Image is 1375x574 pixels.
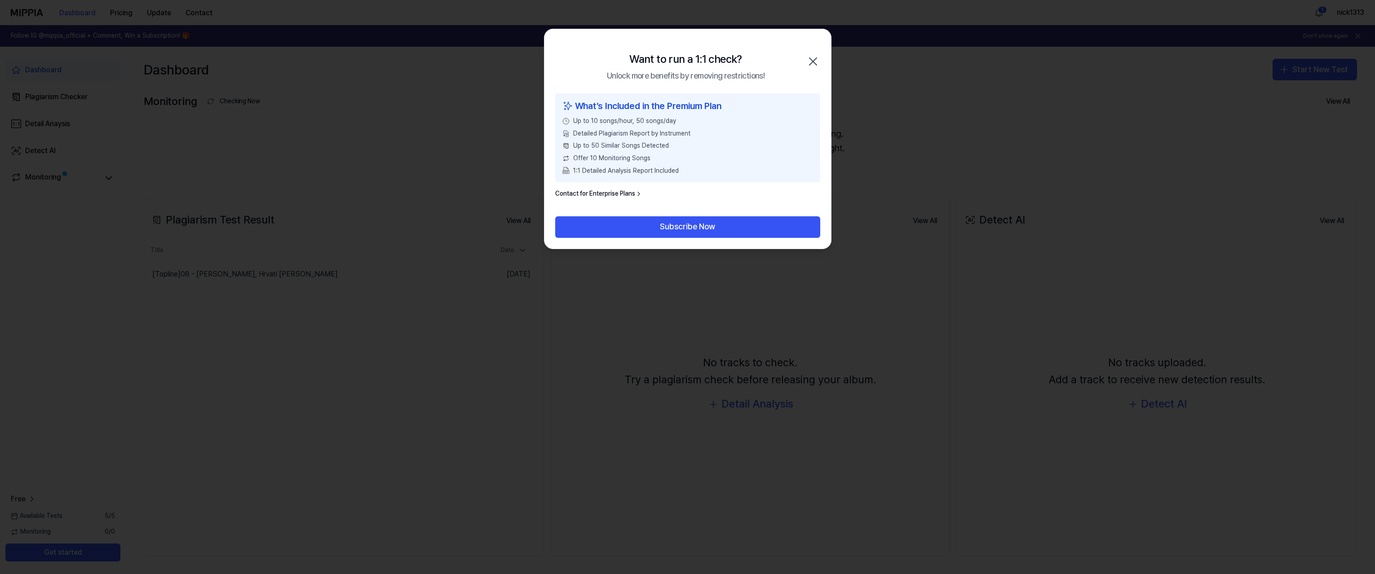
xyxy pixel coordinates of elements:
[555,216,820,238] button: Subscribe Now
[562,99,573,113] img: sparkles icon
[607,70,765,83] div: Unlock more benefits by removing restrictions!
[629,51,742,68] div: Want to run a 1:1 check?
[562,167,570,174] img: PDF Download
[573,117,676,126] span: Up to 10 songs/hour, 50 songs/day
[573,129,690,138] span: Detailed Plagiarism Report by Instrument
[555,189,642,198] a: Contact for Enterprise Plans
[562,99,813,113] div: What’s Included in the Premium Plan
[573,154,650,163] span: Offer 10 Monitoring Songs
[573,141,669,150] span: Up to 50 Similar Songs Detected
[573,167,679,175] span: 1:1 Detailed Analysis Report Included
